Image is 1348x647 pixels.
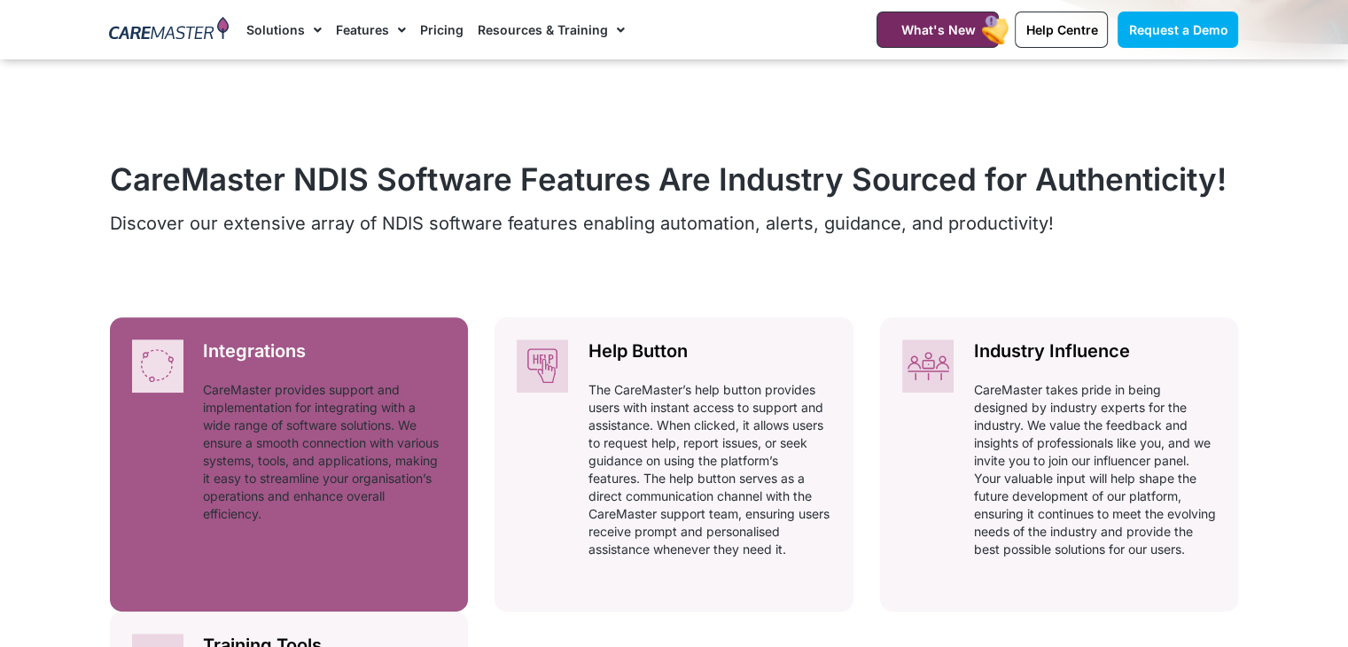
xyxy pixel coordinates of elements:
[588,381,831,558] p: The CareMaster’s help button provides users with instant access to support and assistance. When c...
[110,213,1054,234] span: Discover our extensive array of NDIS software features enabling automation, alerts, guidance, and...
[877,12,999,48] a: What's New
[974,339,1217,363] h2: Industry Influence
[1118,12,1238,48] a: Request a Demo
[902,339,954,393] img: Industry-informed, CareMaster NDIS CRM integrates NDIS Support Worker and Participant Apps, showc...
[900,22,975,37] span: What's New
[974,381,1217,558] p: CareMaster takes pride in being designed by industry experts for the industry. We value the feedb...
[517,339,568,393] img: Help Button - CareMaster NDIS Software Administrator feature: immediate help access, issue report...
[109,17,229,43] img: CareMaster Logo
[110,160,1239,198] h2: CareMaster NDIS Software Features Are Industry Sourced for Authenticity!
[132,339,183,393] img: CareMaster NDIS CRM ensures seamless work integration with Xero and MYOB, optimising financial ma...
[203,381,446,523] p: CareMaster provides support and implementation for integrating with a wide range of software solu...
[588,339,831,363] h2: Help Button
[1128,22,1227,37] span: Request a Demo
[1015,12,1108,48] a: Help Centre
[1025,22,1097,37] span: Help Centre
[203,339,446,363] h2: Integrations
